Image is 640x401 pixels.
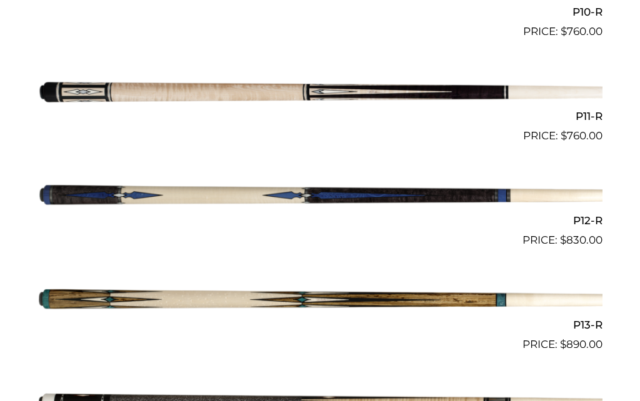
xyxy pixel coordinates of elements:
span: $ [561,25,567,37]
a: P13-R $890.00 [37,254,602,352]
a: P12-R $830.00 [37,149,602,248]
bdi: 830.00 [560,234,602,246]
span: $ [561,129,567,142]
a: P11-R $760.00 [37,45,602,144]
img: P11-R [37,45,602,139]
img: P12-R [37,149,602,243]
span: $ [560,338,566,350]
bdi: 760.00 [561,129,602,142]
span: $ [560,234,566,246]
img: P13-R [37,254,602,347]
bdi: 760.00 [561,25,602,37]
bdi: 890.00 [560,338,602,350]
